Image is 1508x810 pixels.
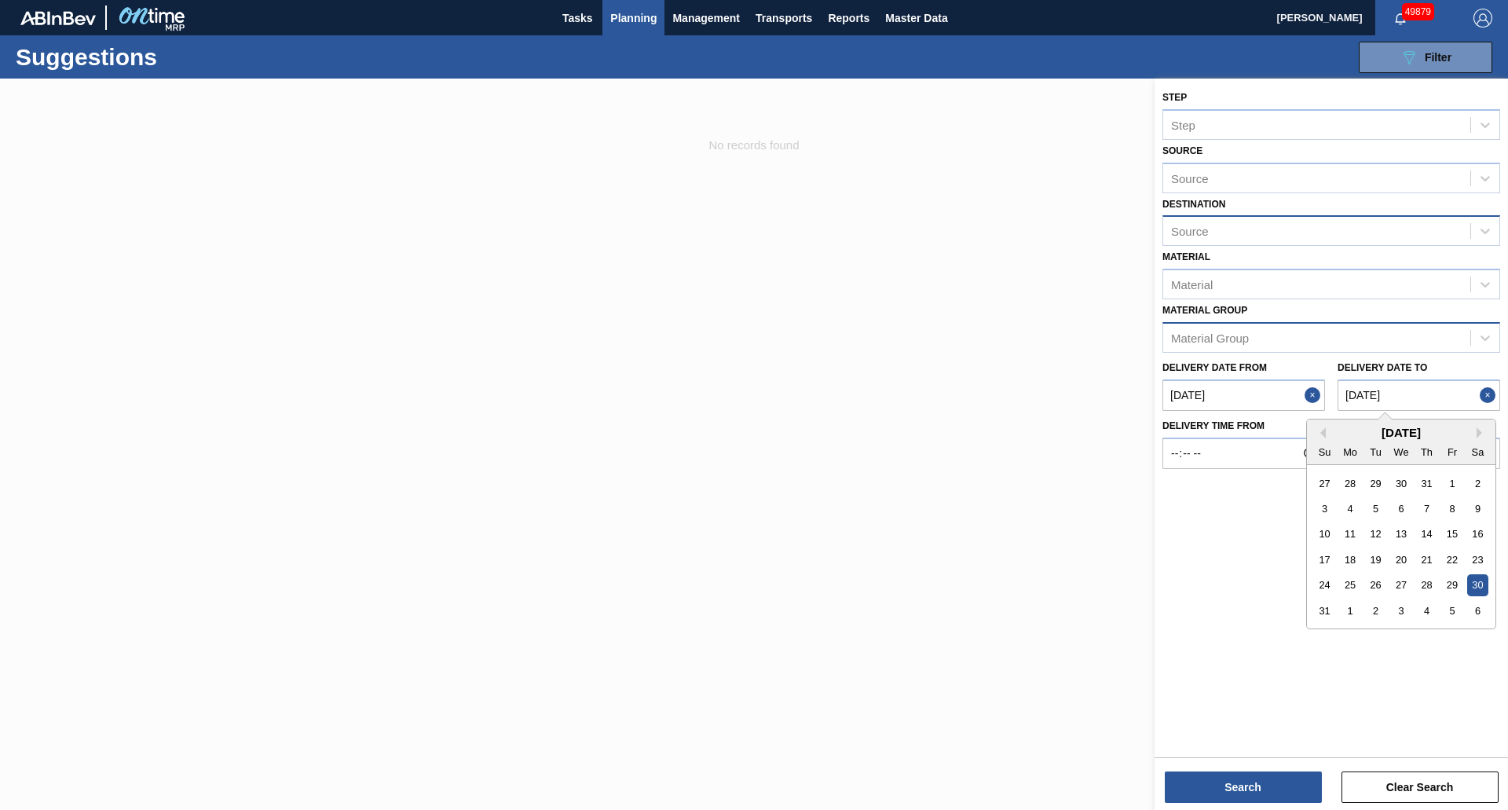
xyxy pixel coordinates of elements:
[1162,415,1325,438] label: Delivery time from
[1390,498,1411,519] div: Choose Wednesday, August 6th, 2025
[1390,600,1411,621] div: Choose Wednesday, September 3rd, 2025
[1338,379,1500,411] input: mm/dd/yyyy
[1467,441,1488,462] div: Sa
[1365,472,1386,493] div: Choose Tuesday, July 29th, 2025
[756,9,812,27] span: Transports
[1441,441,1462,462] div: Fr
[1305,379,1325,411] button: Close
[1162,92,1187,103] label: Step
[1340,472,1361,493] div: Choose Monday, July 28th, 2025
[1390,472,1411,493] div: Choose Wednesday, July 30th, 2025
[1365,441,1386,462] div: Tu
[1467,523,1488,544] div: Choose Saturday, August 16th, 2025
[1416,441,1437,462] div: Th
[1162,362,1267,373] label: Delivery Date from
[1390,574,1411,596] div: Choose Wednesday, August 27th, 2025
[1441,574,1462,596] div: Choose Friday, August 29th, 2025
[1314,549,1335,570] div: Choose Sunday, August 17th, 2025
[1314,472,1335,493] div: Choose Sunday, July 27th, 2025
[1480,379,1500,411] button: Close
[1416,600,1437,621] div: Choose Thursday, September 4th, 2025
[16,48,295,66] h1: Suggestions
[1312,471,1490,624] div: month 2025-08
[1359,42,1492,73] button: Filter
[1340,498,1361,519] div: Choose Monday, August 4th, 2025
[1467,549,1488,570] div: Choose Saturday, August 23rd, 2025
[1171,118,1195,131] div: Step
[1416,574,1437,596] div: Choose Thursday, August 28th, 2025
[1416,498,1437,519] div: Choose Thursday, August 7th, 2025
[1441,498,1462,519] div: Choose Friday, August 8th, 2025
[1467,472,1488,493] div: Choose Saturday, August 2nd, 2025
[1390,523,1411,544] div: Choose Wednesday, August 13th, 2025
[1375,7,1426,29] button: Notifications
[1314,574,1335,596] div: Choose Sunday, August 24th, 2025
[1338,362,1427,373] label: Delivery Date to
[1171,171,1209,185] div: Source
[1162,145,1202,156] label: Source
[1416,523,1437,544] div: Choose Thursday, August 14th, 2025
[1467,600,1488,621] div: Choose Saturday, September 6th, 2025
[1340,549,1361,570] div: Choose Monday, August 18th, 2025
[1441,523,1462,544] div: Choose Friday, August 15th, 2025
[1365,574,1386,596] div: Choose Tuesday, August 26th, 2025
[20,11,96,25] img: TNhmsLtSVTkK8tSr43FrP2fwEKptu5GPRR3wAAAABJRU5ErkJggg==
[1365,600,1386,621] div: Choose Tuesday, September 2nd, 2025
[1425,51,1451,64] span: Filter
[560,9,595,27] span: Tasks
[1402,3,1434,20] span: 49879
[1416,549,1437,570] div: Choose Thursday, August 21st, 2025
[1171,225,1209,238] div: Source
[1477,427,1488,438] button: Next Month
[1314,498,1335,519] div: Choose Sunday, August 3rd, 2025
[1390,441,1411,462] div: We
[1162,305,1247,316] label: Material Group
[672,9,740,27] span: Management
[1467,574,1488,596] div: Choose Saturday, August 30th, 2025
[828,9,869,27] span: Reports
[1171,278,1213,291] div: Material
[1365,498,1386,519] div: Choose Tuesday, August 5th, 2025
[1467,498,1488,519] div: Choose Saturday, August 9th, 2025
[1315,427,1326,438] button: Previous Month
[1441,472,1462,493] div: Choose Friday, August 1st, 2025
[1340,600,1361,621] div: Choose Monday, September 1st, 2025
[1365,549,1386,570] div: Choose Tuesday, August 19th, 2025
[1390,549,1411,570] div: Choose Wednesday, August 20th, 2025
[1473,9,1492,27] img: Logout
[1340,441,1361,462] div: Mo
[1441,549,1462,570] div: Choose Friday, August 22nd, 2025
[1171,331,1249,344] div: Material Group
[1338,415,1500,438] label: Delivery time to
[1340,523,1361,544] div: Choose Monday, August 11th, 2025
[1162,199,1225,210] label: Destination
[1314,600,1335,621] div: Choose Sunday, August 31st, 2025
[1307,426,1495,439] div: [DATE]
[1340,574,1361,596] div: Choose Monday, August 25th, 2025
[1162,251,1210,262] label: Material
[885,9,947,27] span: Master Data
[1441,600,1462,621] div: Choose Friday, September 5th, 2025
[1162,379,1325,411] input: mm/dd/yyyy
[1314,441,1335,462] div: Su
[610,9,657,27] span: Planning
[1416,472,1437,493] div: Choose Thursday, July 31st, 2025
[1314,523,1335,544] div: Choose Sunday, August 10th, 2025
[1365,523,1386,544] div: Choose Tuesday, August 12th, 2025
